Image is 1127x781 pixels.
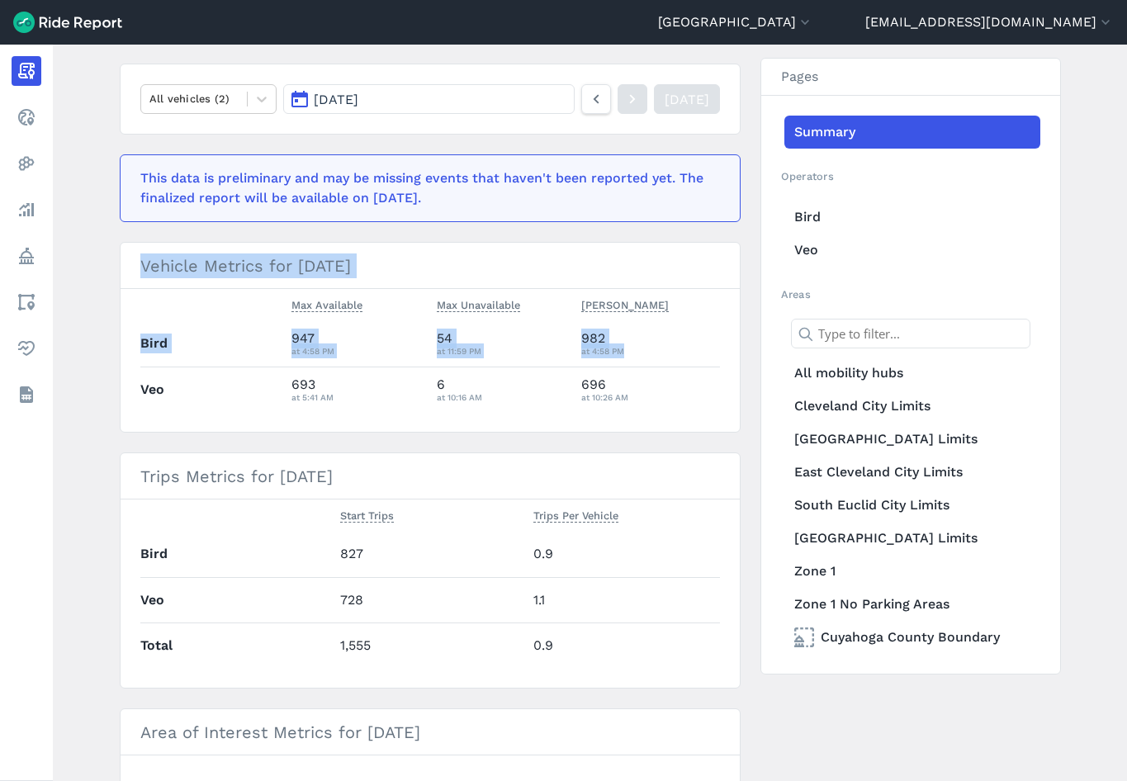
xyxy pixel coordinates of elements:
a: Veo [784,234,1040,267]
span: [PERSON_NAME] [581,296,669,312]
h3: Trips Metrics for [DATE] [121,453,740,499]
td: 1.1 [527,577,720,622]
button: Max Available [291,296,362,315]
span: Start Trips [340,506,394,523]
h2: Areas [781,286,1040,302]
a: Zone 1 No Parking Areas [784,588,1040,621]
td: 1,555 [334,622,527,668]
button: [PERSON_NAME] [581,296,669,315]
td: 728 [334,577,527,622]
a: Bird [784,201,1040,234]
div: at 5:41 AM [291,390,424,405]
h3: Area of Interest Metrics for [DATE] [121,709,740,755]
th: Bird [140,321,286,367]
a: Health [12,334,41,363]
div: This data is preliminary and may be missing events that haven't been reported yet. The finalized ... [140,168,710,208]
th: Bird [140,532,334,577]
span: Max Unavailable [437,296,520,312]
button: Trips Per Vehicle [533,506,618,526]
a: Policy [12,241,41,271]
td: 827 [334,532,527,577]
a: Datasets [12,380,41,409]
a: Cleveland City Limits [784,390,1040,423]
a: [GEOGRAPHIC_DATA] Limits [784,522,1040,555]
a: Cuyahoga County Boundary [784,621,1040,654]
a: Summary [784,116,1040,149]
a: [GEOGRAPHIC_DATA] Limits [784,423,1040,456]
a: Heatmaps [12,149,41,178]
button: Max Unavailable [437,296,520,315]
h3: Pages [761,59,1060,96]
h2: Operators [781,168,1040,184]
a: Realtime [12,102,41,132]
span: Trips Per Vehicle [533,506,618,523]
a: South Euclid City Limits [784,489,1040,522]
div: at 10:16 AM [437,390,569,405]
div: 6 [437,375,569,405]
button: [DATE] [283,84,574,114]
div: 982 [581,329,720,358]
img: Ride Report [13,12,122,33]
input: Type to filter... [791,319,1030,348]
button: [GEOGRAPHIC_DATA] [658,12,813,32]
td: 0.9 [527,622,720,668]
th: Veo [140,577,334,622]
h3: Vehicle Metrics for [DATE] [121,243,740,289]
td: 0.9 [527,532,720,577]
span: [DATE] [314,92,358,107]
a: Analyze [12,195,41,225]
div: 693 [291,375,424,405]
button: [EMAIL_ADDRESS][DOMAIN_NAME] [865,12,1114,32]
a: All mobility hubs [784,357,1040,390]
div: 54 [437,329,569,358]
th: Total [140,622,334,668]
a: Zone 1 [784,555,1040,588]
div: at 4:58 PM [291,343,424,358]
a: Report [12,56,41,86]
div: 947 [291,329,424,358]
a: Areas [12,287,41,317]
th: Veo [140,367,286,412]
a: [DATE] [654,84,720,114]
a: East Cleveland City Limits [784,456,1040,489]
div: at 11:59 PM [437,343,569,358]
button: Start Trips [340,506,394,526]
div: at 10:26 AM [581,390,720,405]
div: 696 [581,375,720,405]
div: at 4:58 PM [581,343,720,358]
span: Max Available [291,296,362,312]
